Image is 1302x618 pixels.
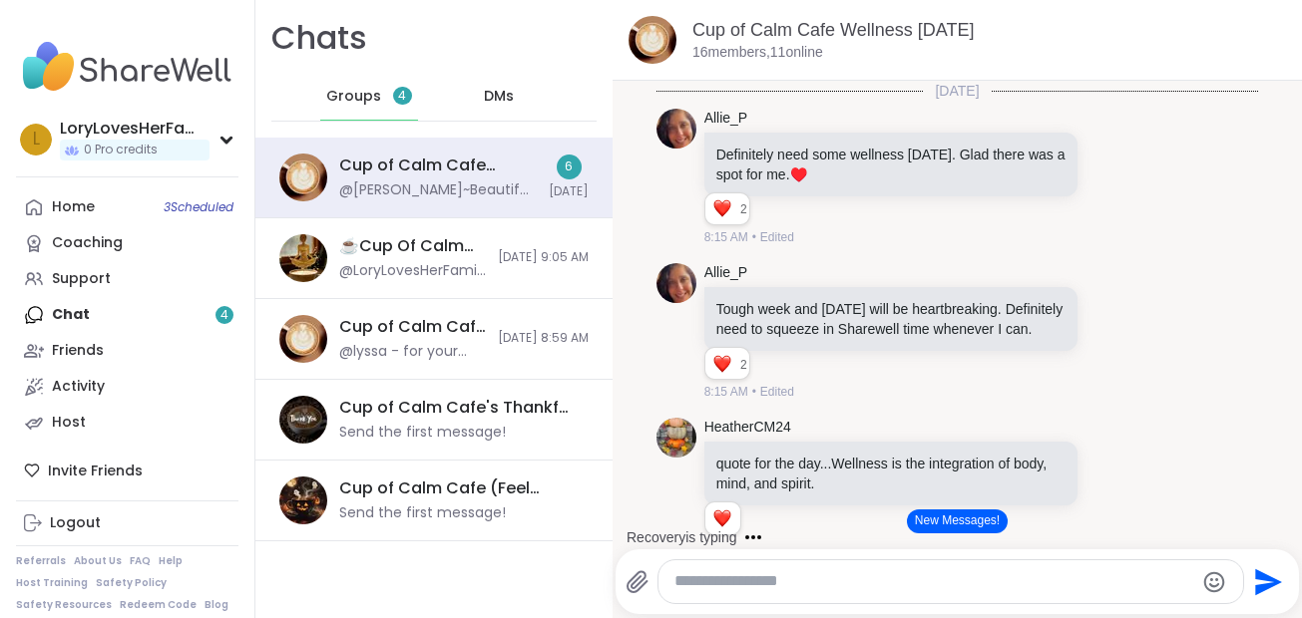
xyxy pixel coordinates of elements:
a: About Us [74,554,122,568]
p: 16 members, 11 online [692,43,823,63]
a: Friends [16,333,238,369]
a: Allie_P [704,263,748,283]
div: Friends [52,341,104,361]
button: Reactions: love [711,510,732,526]
div: Cup of Calm Cafe's Thankful Thursdays , [DATE] [339,397,577,419]
a: HeatherCM24 [704,418,791,438]
img: https://sharewell-space-live.sfo3.digitaloceanspaces.com/user-generated/9890d388-459a-40d4-b033-d... [656,109,696,149]
a: Host [16,405,238,441]
span: 2 [740,356,749,374]
a: Activity [16,369,238,405]
div: Invite Friends [16,453,238,488]
img: ☕️Cup Of Calm Cafe Tranquil Tuesday🧘‍♂️ , Oct 07 [279,234,327,282]
img: Cup of Calm Cafe (Feel Good Friday!), Oct 10 [279,476,327,524]
a: Blog [205,598,228,612]
div: @lyssa - for your mom! [339,342,486,362]
button: Send [1244,559,1289,604]
a: FAQ [130,554,151,568]
img: Cup of Calm Cafe Wellness Wednesday , Oct 08 [279,154,327,201]
span: Groups [326,87,381,107]
div: Cup of Calm Café - Motivational [DATE] [339,316,486,338]
img: https://sharewell-space-live.sfo3.digitaloceanspaces.com/user-generated/9890d388-459a-40d4-b033-d... [656,263,696,303]
a: Help [159,554,183,568]
span: • [752,228,756,246]
span: • [752,383,756,401]
div: Home [52,197,95,217]
span: 2 [740,200,749,218]
a: Redeem Code [120,598,197,612]
span: [DATE] 8:59 AM [498,330,589,347]
div: Logout [50,513,101,533]
img: Cup of Calm Café - Motivational Monday, Oct 06 [279,315,327,363]
div: Reaction list [705,348,740,380]
div: @LoryLovesHerFamilia - Thanks for [DATE] session [PERSON_NAME] and thanks for complimenting on my... [339,261,486,281]
button: Emoji picker [1202,570,1226,594]
span: L [33,127,40,153]
span: 3 Scheduled [164,199,233,215]
a: Safety Resources [16,598,112,612]
span: Edited [760,228,794,246]
span: DMs [484,87,514,107]
span: 8:15 AM [704,228,748,246]
textarea: Type your message [674,571,1193,592]
div: Recovery is typing [627,527,737,547]
div: Cup of Calm Cafe Wellness [DATE] [339,154,537,176]
a: Cup of Calm Cafe Wellness [DATE] [692,20,974,40]
span: 4 [398,88,406,105]
span: [DATE] [923,81,991,101]
a: Home3Scheduled [16,189,238,225]
a: Host Training [16,576,88,590]
img: Cup of Calm Cafe's Thankful Thursdays , Oct 09 [279,396,327,444]
a: Referrals [16,554,66,568]
img: ShareWell Nav Logo [16,32,238,102]
div: LoryLovesHerFamilia [60,118,210,140]
div: Reaction list [705,193,740,225]
div: @[PERSON_NAME]~Beautiful Black Hills of SD~coffee [PERSON_NAME] H2O~greateful for my job cuz it i... [339,180,537,200]
span: 8:15 AM [704,383,748,401]
span: [DATE] 9:05 AM [498,249,589,266]
img: https://sharewell-space-live.sfo3.digitaloceanspaces.com/user-generated/e72d2dfd-06ae-43a5-b116-a... [656,418,696,458]
img: Cup of Calm Cafe Wellness Wednesday , Oct 08 [629,16,676,64]
div: Activity [52,377,105,397]
p: Definitely need some wellness [DATE]. Glad there was a spot for me. [716,145,1067,184]
a: Logout [16,505,238,541]
div: Host [52,413,86,433]
div: Send the first message! [339,503,506,523]
div: Cup of Calm Cafe (Feel [DATE][DATE]!), [DATE] [339,477,577,499]
a: Safety Policy [96,576,167,590]
span: Edited [760,383,794,401]
h1: Chats [271,16,367,61]
span: 0 Pro credits [84,142,158,158]
a: Support [16,261,238,297]
p: Tough week and [DATE] will be heartbreaking. Definitely need to squeeze in Sharewell time wheneve... [716,299,1067,339]
span: ♥️ [790,166,807,182]
a: Coaching [16,225,238,261]
span: [DATE] [549,183,589,200]
p: quote for the day...Wellness is the integration of body, mind, and spirit. [716,454,1067,493]
div: Send the first message! [339,423,506,443]
div: ☕️Cup Of Calm Cafe Tranquil [DATE]🧘‍♂️ , [DATE] [339,235,486,257]
button: Reactions: love [711,356,732,372]
a: Allie_P [704,109,748,129]
div: 6 [557,154,582,179]
div: Reaction list [705,502,740,534]
div: Support [52,269,111,289]
button: Reactions: love [711,201,732,217]
button: New Messages! [907,509,1008,533]
div: Coaching [52,233,123,253]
